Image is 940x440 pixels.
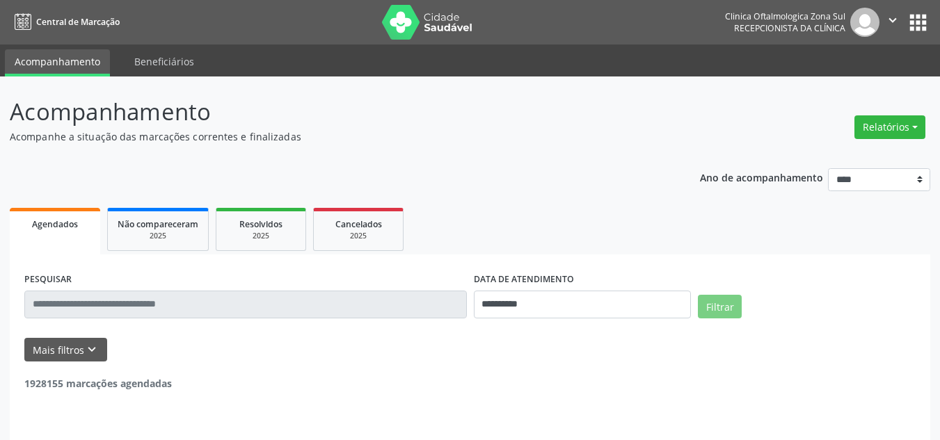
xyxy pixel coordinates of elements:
[125,49,204,74] a: Beneficiários
[5,49,110,76] a: Acompanhamento
[24,338,107,362] button: Mais filtroskeyboard_arrow_down
[10,95,654,129] p: Acompanhamento
[885,13,900,28] i: 
[118,218,198,230] span: Não compareceram
[118,231,198,241] div: 2025
[84,342,99,357] i: keyboard_arrow_down
[698,295,742,318] button: Filtrar
[879,8,906,37] button: 
[24,269,72,291] label: PESQUISAR
[324,231,393,241] div: 2025
[850,8,879,37] img: img
[700,168,823,186] p: Ano de acompanhamento
[854,115,925,139] button: Relatórios
[335,218,382,230] span: Cancelados
[10,129,654,144] p: Acompanhe a situação das marcações correntes e finalizadas
[725,10,845,22] div: Clinica Oftalmologica Zona Sul
[10,10,120,33] a: Central de Marcação
[734,22,845,34] span: Recepcionista da clínica
[36,16,120,28] span: Central de Marcação
[474,269,574,291] label: DATA DE ATENDIMENTO
[239,218,282,230] span: Resolvidos
[226,231,296,241] div: 2025
[32,218,78,230] span: Agendados
[24,377,172,390] strong: 1928155 marcações agendadas
[906,10,930,35] button: apps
